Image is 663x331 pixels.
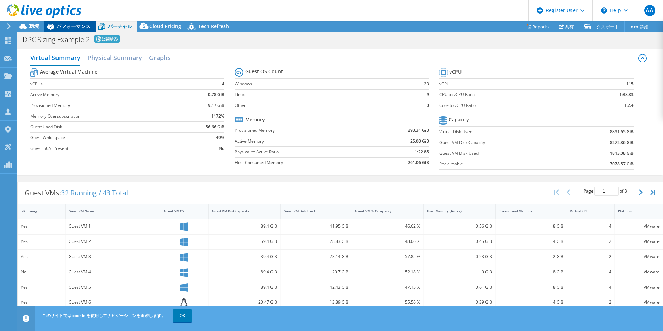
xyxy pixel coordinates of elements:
a: OK [173,309,192,322]
a: 詳細 [624,21,654,32]
b: 4 [222,80,224,87]
div: 8 GiB [499,222,564,230]
div: Guest VM Disk Capacity [212,209,269,213]
a: Reports [521,21,554,32]
div: 59.4 GiB [212,238,277,245]
b: Guest OS Count [245,68,283,75]
label: Physical to Active Ratio [235,148,372,155]
b: 0.78 GiB [208,91,224,98]
span: AA [644,5,655,16]
label: Active Memory [235,138,372,145]
div: Yes [21,238,62,245]
b: 9 [427,91,429,98]
label: Guest VM Disk Used [439,150,571,157]
div: 48.06 % [355,238,420,245]
div: 46.62 % [355,222,420,230]
div: 0.61 GiB [427,283,492,291]
div: 13.89 GiB [284,298,349,306]
div: Guest VM 1 [69,222,158,230]
div: 2 [570,253,611,261]
div: Yes [21,283,62,291]
div: VMware [618,222,660,230]
label: CPU to vCPU Ratio [439,91,583,98]
label: Guest Whitespace [30,134,182,141]
label: Guest VM Disk Capacity [439,139,571,146]
b: 1813.08 GiB [610,150,634,157]
div: 52.18 % [355,268,420,276]
b: 1:22.85 [415,148,429,155]
b: 49% [216,134,224,141]
b: Average Virtual Machine [40,68,97,75]
span: Page of [584,187,627,196]
div: VMware [618,298,660,306]
label: Reclaimable [439,161,571,168]
div: 23.14 GiB [284,253,349,261]
label: vCPU [439,80,583,87]
b: 56.66 GiB [206,124,224,130]
span: 公開済み [94,35,120,43]
div: 4 [570,268,611,276]
div: 41.95 GiB [284,222,349,230]
b: Capacity [449,116,469,123]
h2: Virtual Summary [30,51,80,66]
span: パフォーマンス [57,23,91,29]
label: Other [235,102,411,109]
h1: DPC Sizing Example 2 [23,36,90,43]
div: 39.4 GiB [212,253,277,261]
div: 8 GiB [499,283,564,291]
b: 7078.57 GiB [610,161,634,168]
b: 9.17 GiB [208,102,224,109]
b: vCPU [449,68,462,75]
div: 89.4 GiB [212,283,277,291]
div: Yes [21,298,62,306]
div: 20.7 GiB [284,268,349,276]
a: エクスポート [579,21,625,32]
div: VMware [618,238,660,245]
div: Platform [618,209,651,213]
h2: Physical Summary [87,51,142,65]
b: 8891.65 GiB [610,128,634,135]
div: 4 GiB [499,298,564,306]
div: 8 GiB [499,268,564,276]
div: 4 [570,283,611,291]
a: 共有 [554,21,579,32]
div: Guest VM 3 [69,253,158,261]
label: Linux [235,91,411,98]
label: Memory Oversubscription [30,113,182,120]
label: Active Memory [30,91,182,98]
div: Guest VM Name [69,209,149,213]
input: jump to page [594,187,619,196]
div: Guest VM 4 [69,268,158,276]
label: Provisioned Memory [235,127,372,134]
span: バーチャル [108,23,132,29]
b: 8272.36 GiB [610,139,634,146]
div: 55.56 % [355,298,420,306]
div: Guest VM 6 [69,298,158,306]
div: Guest VM % Occupancy [355,209,412,213]
span: 環境 [29,23,39,29]
div: VMware [618,253,660,261]
div: 47.15 % [355,283,420,291]
div: VMware [618,283,660,291]
label: Windows [235,80,411,87]
b: 261.06 GiB [408,159,429,166]
div: 2 GiB [499,253,564,261]
b: No [219,145,224,152]
div: No [21,268,62,276]
div: 0.23 GiB [427,253,492,261]
label: vCPUs [30,80,182,87]
b: 25.03 GiB [410,138,429,145]
div: 0 GiB [427,268,492,276]
b: 115 [626,80,634,87]
span: 32 Running / 43 Total [61,188,128,197]
div: 0.39 GiB [427,298,492,306]
label: Guest iSCSI Present [30,145,182,152]
div: IsRunning [21,209,54,213]
b: 23 [424,80,429,87]
h2: Graphs [149,51,171,65]
b: 1:2.4 [624,102,634,109]
div: 4 [570,222,611,230]
div: Guest VM OS [164,209,197,213]
div: Used Memory (Active) [427,209,484,213]
div: 89.4 GiB [212,222,277,230]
